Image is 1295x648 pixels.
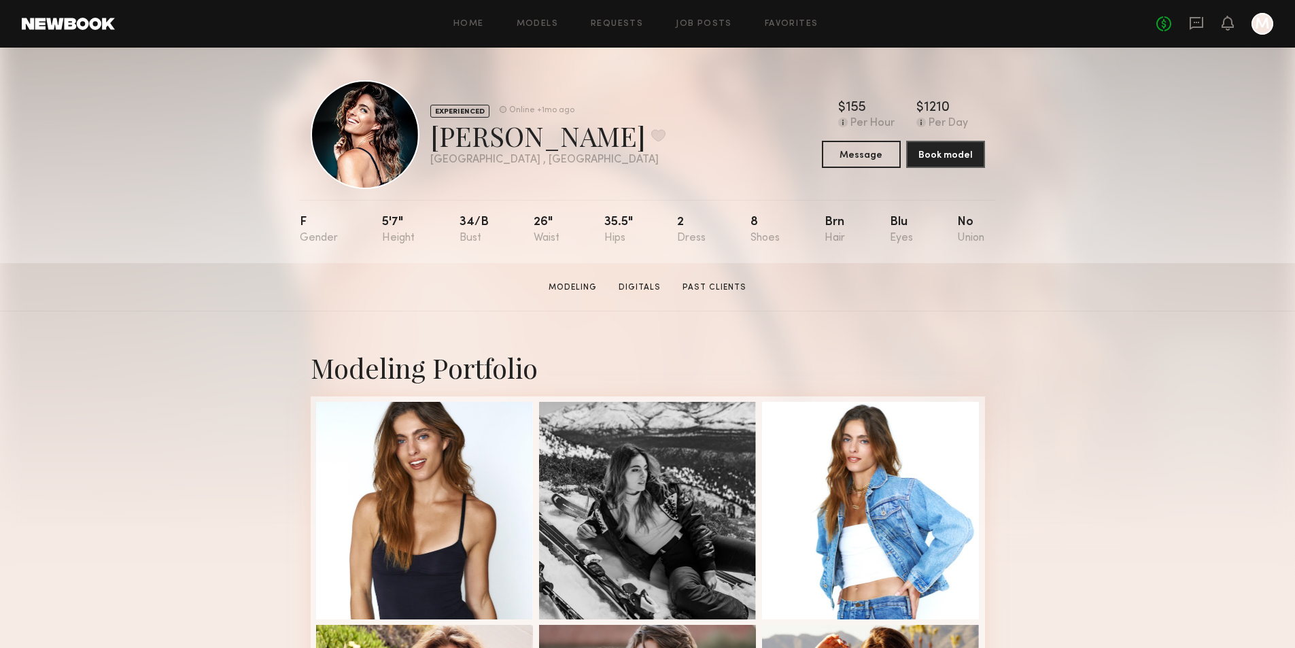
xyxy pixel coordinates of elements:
a: Modeling [543,282,602,294]
div: 26" [534,216,559,244]
a: Models [517,20,558,29]
button: Book model [906,141,985,168]
div: Online +1mo ago [509,106,574,115]
div: $ [838,101,846,115]
div: Per Hour [850,118,895,130]
button: Message [822,141,901,168]
div: Modeling Portfolio [311,349,985,386]
a: Requests [591,20,643,29]
a: Job Posts [676,20,732,29]
div: 34/b [460,216,489,244]
div: [PERSON_NAME] [430,118,666,154]
div: F [300,216,338,244]
div: No [957,216,984,244]
div: 155 [846,101,866,115]
div: $ [916,101,924,115]
div: Per Day [929,118,968,130]
div: Blu [890,216,913,244]
div: 5'7" [382,216,415,244]
div: Brn [825,216,845,244]
a: Digitals [613,282,666,294]
div: EXPERIENCED [430,105,489,118]
div: 35.5" [604,216,633,244]
a: Favorites [765,20,818,29]
div: 2 [677,216,706,244]
div: 8 [750,216,780,244]
a: Home [453,20,484,29]
div: [GEOGRAPHIC_DATA] , [GEOGRAPHIC_DATA] [430,154,666,166]
a: Past Clients [677,282,752,294]
a: M [1251,13,1273,35]
div: 1210 [924,101,950,115]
